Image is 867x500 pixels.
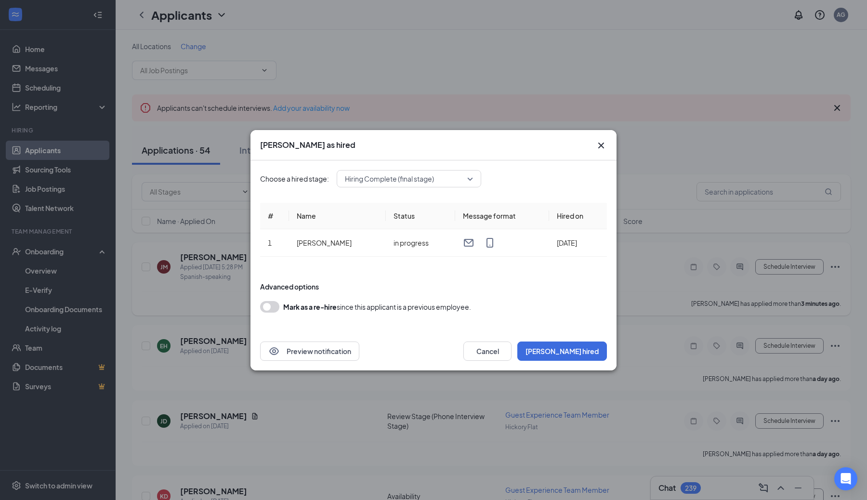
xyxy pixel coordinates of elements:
th: # [260,203,289,229]
button: Cancel [463,342,512,361]
td: in progress [386,229,455,257]
div: Open Intercom Messenger [834,467,857,490]
svg: MobileSms [484,237,496,249]
th: Name [289,203,386,229]
span: Hiring Complete (final stage) [345,171,434,186]
div: Advanced options [260,282,607,291]
th: Message format [455,203,549,229]
span: Choose a hired stage: [260,173,329,184]
span: 1 [268,238,272,247]
svg: Cross [595,140,607,151]
svg: Email [463,237,474,249]
button: [PERSON_NAME] hired [517,342,607,361]
td: [DATE] [549,229,607,257]
button: Close [595,140,607,151]
td: [PERSON_NAME] [289,229,386,257]
th: Hired on [549,203,607,229]
th: Status [386,203,455,229]
b: Mark as a re-hire [283,303,337,311]
h3: [PERSON_NAME] as hired [260,140,355,150]
svg: Eye [268,345,280,357]
button: EyePreview notification [260,342,359,361]
div: since this applicant is a previous employee. [283,301,471,313]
